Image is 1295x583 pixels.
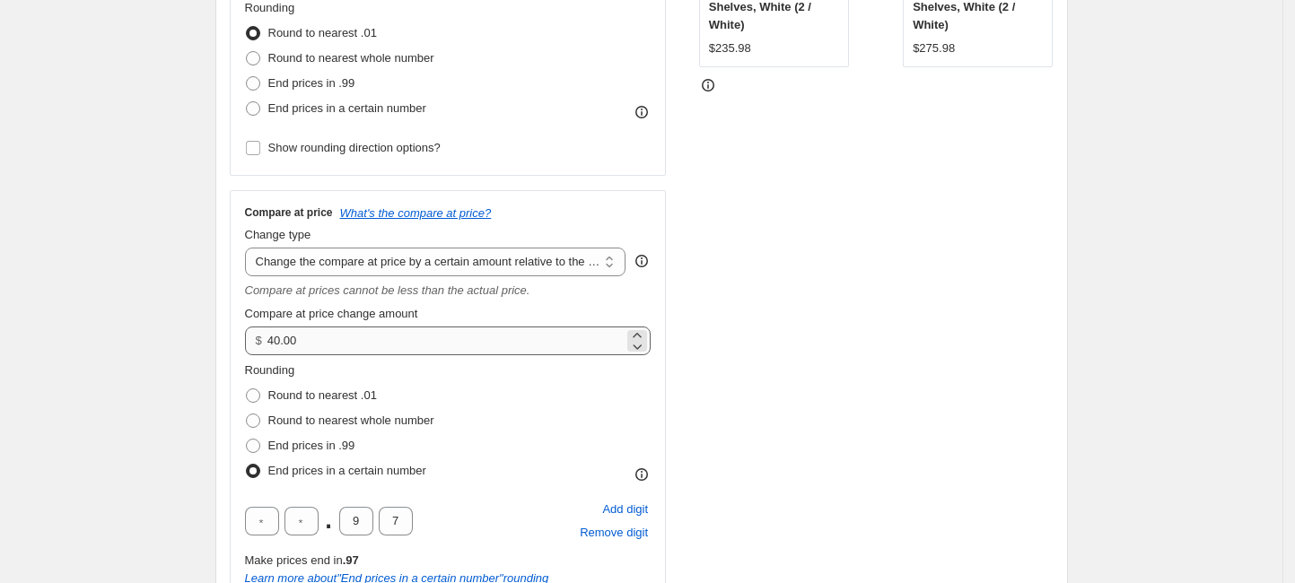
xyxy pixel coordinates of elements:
span: Make prices end in [245,553,359,567]
span: Compare at price change amount [245,307,418,320]
span: Show rounding direction options? [268,141,441,154]
div: $235.98 [709,39,751,57]
span: . [324,507,334,535]
span: End prices in a certain number [268,101,426,115]
span: End prices in .99 [268,439,355,452]
span: Add digit [602,500,648,518]
input: ﹡ [379,507,413,535]
span: Round to nearest .01 [268,388,377,402]
span: End prices in .99 [268,76,355,90]
span: Rounding [245,1,295,14]
div: $275.98 [913,39,955,57]
input: 12.00 [267,326,624,355]
span: $ [256,334,262,347]
button: Add placeholder [599,498,651,521]
b: .97 [343,553,359,567]
input: ﹡ [339,507,373,535]
span: End prices in a certain number [268,464,426,477]
span: Change type [245,228,311,241]
h3: Compare at price [245,205,333,220]
button: Remove placeholder [577,521,651,544]
span: Rounding [245,363,295,377]
span: Round to nearest whole number [268,413,434,427]
button: What's the compare at price? [340,206,492,220]
i: Compare at prices cannot be less than the actual price. [245,283,530,297]
div: help [633,252,651,270]
span: Round to nearest .01 [268,26,377,39]
span: Round to nearest whole number [268,51,434,65]
span: Remove digit [580,524,648,542]
input: ﹡ [284,507,319,535]
input: ﹡ [245,507,279,535]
